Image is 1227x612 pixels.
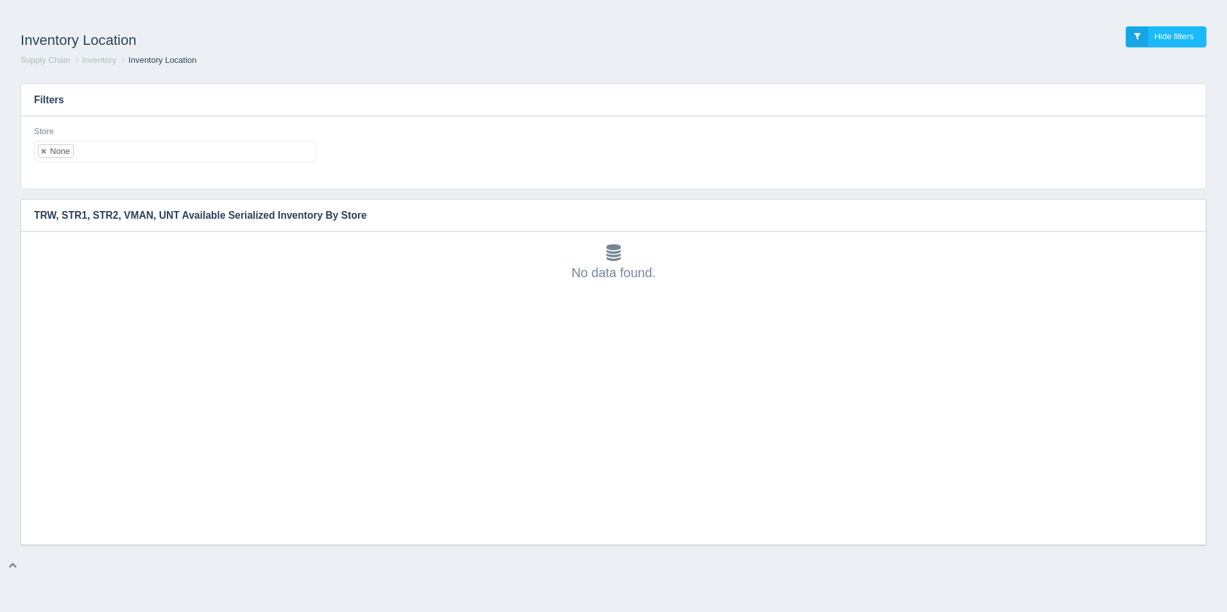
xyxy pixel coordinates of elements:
label: Store [34,126,54,138]
span: Hide filters [1154,31,1194,41]
h3: TRW, STR1, STR2, VMAN, UNT Available Serialized Inventory By Store [21,200,1187,232]
a: Hide filters [1126,26,1206,47]
h3: Filters [21,84,1206,116]
div: No data found. [34,244,1193,282]
div: None [50,147,70,155]
a: Inventory [82,55,116,65]
h1: Inventory Location [21,26,613,55]
a: Supply Chain [21,55,70,65]
li: Inventory Location [119,55,196,67]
